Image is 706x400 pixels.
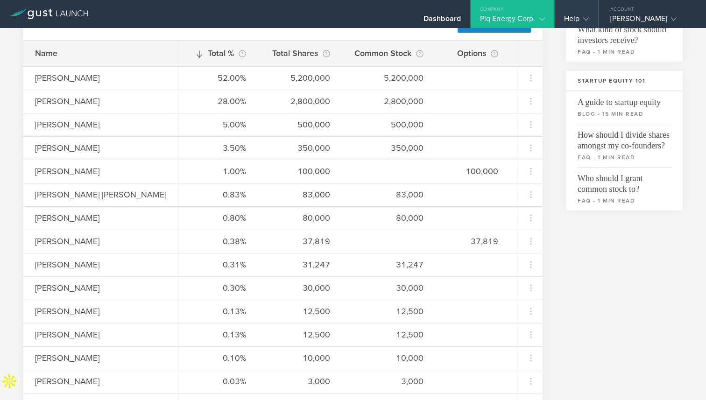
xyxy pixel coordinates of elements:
[269,329,330,341] div: 12,500
[35,305,190,317] div: [PERSON_NAME]
[269,352,330,364] div: 10,000
[659,355,706,400] iframe: Chat Widget
[269,189,330,201] div: 83,000
[190,305,246,317] div: 0.13%
[190,212,246,224] div: 0.80%
[353,329,424,341] div: 12,500
[480,14,545,28] div: Piq Energy Corp.
[269,212,330,224] div: 80,000
[353,95,424,107] div: 2,800,000
[190,352,246,364] div: 0.10%
[566,91,683,124] a: A guide to startup equityblog - 15 min read
[578,196,671,205] small: faq - 1 min read
[353,212,424,224] div: 80,000
[190,235,246,247] div: 0.38%
[35,142,190,154] div: [PERSON_NAME]
[190,47,246,60] div: Total %
[190,189,246,201] div: 0.83%
[190,72,246,84] div: 52.00%
[190,142,246,154] div: 3.50%
[269,95,330,107] div: 2,800,000
[353,189,424,201] div: 83,000
[353,72,424,84] div: 5,200,000
[190,259,246,271] div: 0.31%
[578,18,671,46] span: What kind of stock should investors receive?
[447,47,498,60] div: Options
[190,95,246,107] div: 28.00%
[353,142,424,154] div: 350,000
[447,165,498,177] div: 100,000
[35,259,190,271] div: [PERSON_NAME]
[190,165,246,177] div: 1.00%
[190,329,246,341] div: 0.13%
[190,119,246,131] div: 5.00%
[35,72,190,84] div: [PERSON_NAME]
[35,189,190,201] div: [PERSON_NAME] [PERSON_NAME]
[353,305,424,317] div: 12,500
[566,18,683,62] a: What kind of stock should investors receive?faq - 1 min read
[35,47,190,59] div: Name
[190,282,246,294] div: 0.30%
[269,305,330,317] div: 12,500
[424,14,461,28] div: Dashboard
[35,352,190,364] div: [PERSON_NAME]
[578,48,671,56] small: faq - 1 min read
[610,14,690,28] div: [PERSON_NAME]
[578,91,671,108] span: A guide to startup equity
[269,165,330,177] div: 100,000
[35,235,190,247] div: [PERSON_NAME]
[35,95,190,107] div: [PERSON_NAME]
[35,165,190,177] div: [PERSON_NAME]
[564,14,589,28] div: Help
[447,235,498,247] div: 37,819
[566,71,683,91] h3: Startup Equity 101
[269,235,330,247] div: 37,819
[269,259,330,271] div: 31,247
[578,167,671,195] span: Who should I grant common stock to?
[566,167,683,211] a: Who should I grant common stock to?faq - 1 min read
[353,259,424,271] div: 31,247
[566,124,683,167] a: How should I divide shares amongst my co-founders?faq - 1 min read
[35,119,190,131] div: [PERSON_NAME]
[269,47,330,60] div: Total Shares
[35,212,190,224] div: [PERSON_NAME]
[353,47,424,60] div: Common Stock
[578,110,671,118] small: blog - 15 min read
[578,124,671,151] span: How should I divide shares amongst my co-founders?
[578,153,671,161] small: faq - 1 min read
[353,352,424,364] div: 10,000
[269,119,330,131] div: 500,000
[269,72,330,84] div: 5,200,000
[269,282,330,294] div: 30,000
[353,282,424,294] div: 30,000
[269,142,330,154] div: 350,000
[35,282,190,294] div: [PERSON_NAME]
[353,119,424,131] div: 500,000
[35,329,190,341] div: [PERSON_NAME]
